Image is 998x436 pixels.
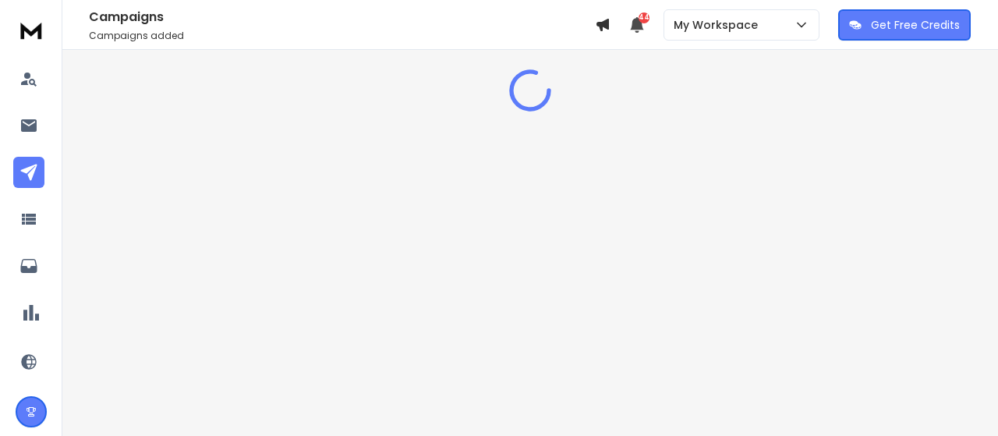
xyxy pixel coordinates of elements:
h1: Campaigns [89,8,595,27]
button: Get Free Credits [838,9,971,41]
span: 44 [639,12,649,23]
p: Campaigns added [89,30,595,42]
p: Get Free Credits [871,17,960,33]
p: My Workspace [674,17,764,33]
img: logo [16,16,47,44]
